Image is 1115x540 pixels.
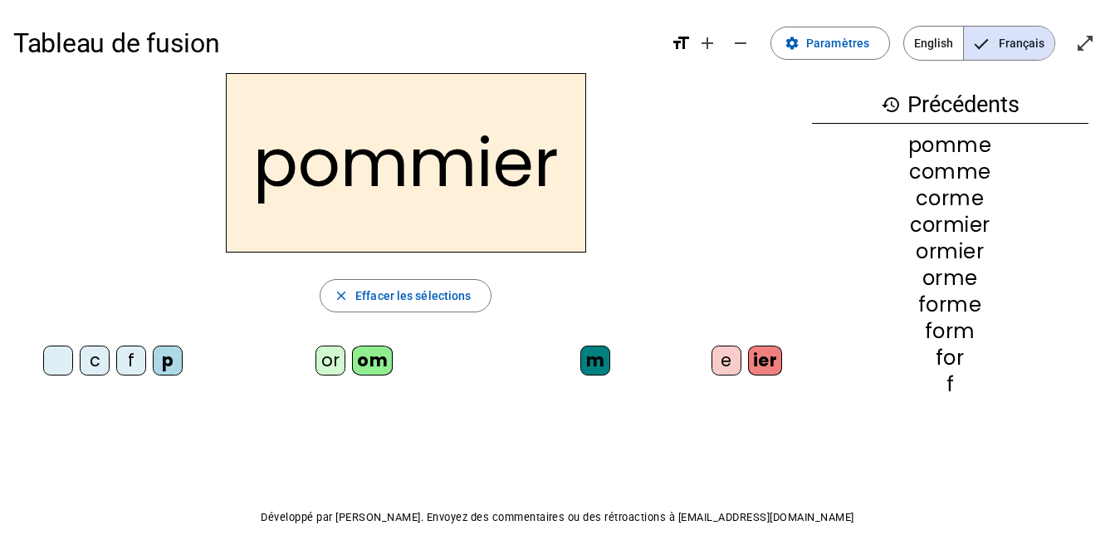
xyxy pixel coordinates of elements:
[903,26,1055,61] mat-button-toggle-group: Language selection
[315,346,345,376] div: or
[712,346,741,376] div: e
[881,95,901,115] mat-icon: history
[812,322,1089,341] div: form
[812,375,1089,395] div: f
[812,268,1089,288] div: orme
[812,189,1089,209] div: corme
[748,346,783,376] div: ier
[691,27,724,60] button: Augmenter la taille de la police
[724,27,757,60] button: Diminuer la taille de la police
[812,348,1089,368] div: for
[812,162,1089,182] div: comme
[785,36,800,51] mat-icon: settings
[812,135,1089,155] div: pomme
[964,27,1054,60] span: Français
[334,288,349,303] mat-icon: close
[671,33,691,53] mat-icon: format_size
[697,33,717,53] mat-icon: add
[153,346,183,376] div: p
[580,346,610,376] div: m
[226,73,586,253] h2: pommier
[1069,27,1102,60] button: Entrer en plein écran
[116,346,146,376] div: f
[13,17,658,70] h1: Tableau de fusion
[355,286,471,306] span: Effacer les sélections
[806,33,869,53] span: Paramètres
[13,508,1102,528] p: Développé par [PERSON_NAME]. Envoyez des commentaires ou des rétroactions à [EMAIL_ADDRESS][DOMAI...
[812,295,1089,315] div: forme
[812,242,1089,262] div: ormier
[904,27,963,60] span: English
[731,33,751,53] mat-icon: remove
[80,346,110,376] div: c
[352,346,393,376] div: om
[320,279,491,312] button: Effacer les sélections
[1075,33,1095,53] mat-icon: open_in_full
[770,27,890,60] button: Paramètres
[812,86,1089,124] h3: Précédents
[812,215,1089,235] div: cormier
